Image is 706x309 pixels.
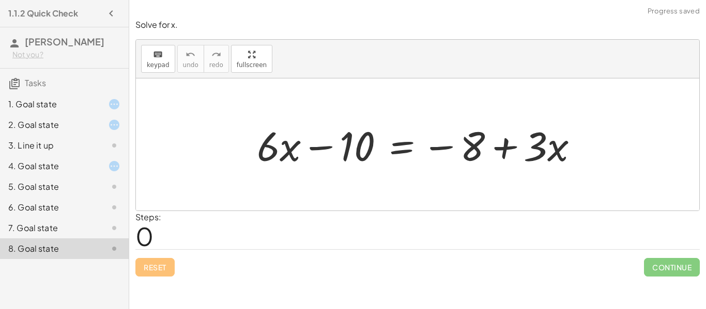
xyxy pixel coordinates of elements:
i: redo [211,48,221,61]
i: Task not started. [108,201,120,214]
span: Progress saved [648,6,700,17]
p: Solve for x. [135,19,700,31]
i: Task not started. [108,222,120,234]
span: 0 [135,220,154,252]
i: Task started. [108,160,120,172]
h4: 1.1.2 Quick Check [8,7,78,20]
span: keypad [147,61,170,69]
button: redoredo [204,45,229,73]
i: Task not started. [108,242,120,255]
span: [PERSON_NAME] [25,36,104,47]
button: undoundo [177,45,204,73]
span: redo [209,61,223,69]
i: Task started. [108,119,120,131]
label: Steps: [135,212,161,222]
div: 8. Goal state [8,242,91,255]
span: Tasks [25,77,46,88]
button: fullscreen [231,45,272,73]
span: undo [183,61,198,69]
i: undo [186,48,195,61]
div: 7. Goal state [8,222,91,234]
div: Not you? [12,50,120,60]
i: Task started. [108,98,120,110]
span: fullscreen [237,61,267,69]
div: 1. Goal state [8,98,91,110]
div: 3. Line it up [8,139,91,152]
i: Task not started. [108,139,120,152]
div: 2. Goal state [8,119,91,131]
div: 6. Goal state [8,201,91,214]
div: 5. Goal state [8,181,91,193]
div: 4. Goal state [8,160,91,172]
button: keyboardkeypad [141,45,175,73]
i: Task not started. [108,181,120,193]
i: keyboard [153,48,163,61]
